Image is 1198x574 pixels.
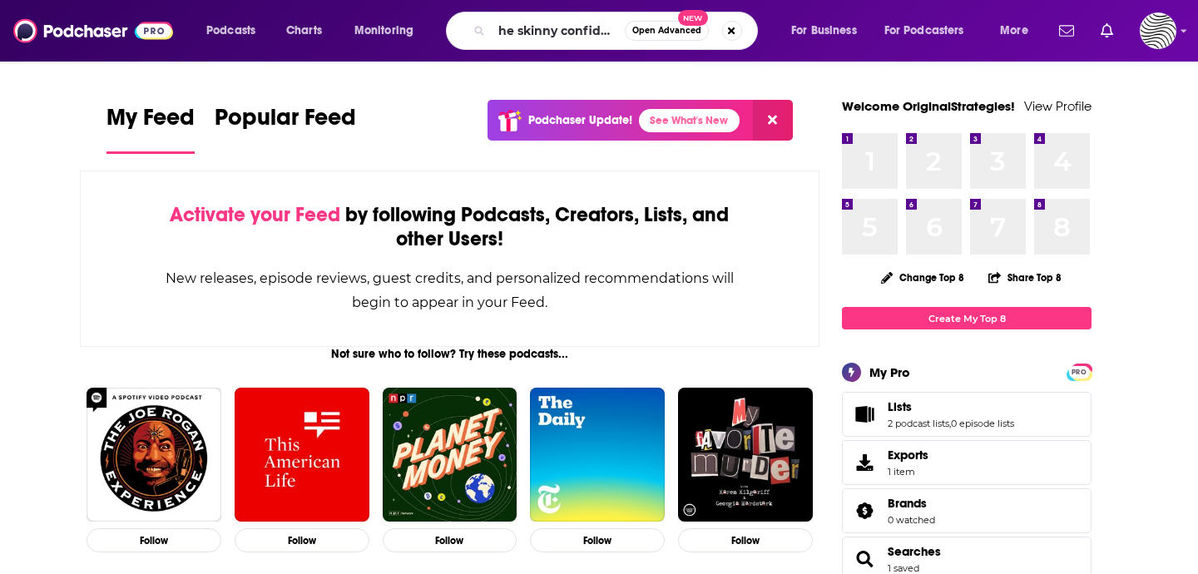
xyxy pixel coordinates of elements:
[625,21,709,41] button: Open AdvancedNew
[949,418,951,429] span: ,
[780,17,878,44] button: open menu
[1069,366,1089,379] span: PRO
[848,451,881,474] span: Exports
[1052,17,1081,45] a: Show notifications dropdown
[215,103,356,154] a: Popular Feed
[170,202,340,227] span: Activate your Feed
[888,466,928,478] span: 1 item
[678,10,708,26] span: New
[235,388,369,522] img: This American Life
[354,19,413,42] span: Monitoring
[791,19,857,42] span: For Business
[80,347,819,361] div: Not sure who to follow? Try these podcasts...
[842,440,1092,485] a: Exports
[1069,365,1089,378] a: PRO
[988,17,1049,44] button: open menu
[888,514,935,526] a: 0 watched
[492,17,625,44] input: Search podcasts, credits, & more...
[888,496,927,511] span: Brands
[87,388,221,522] img: The Joe Rogan Experience
[951,418,1014,429] a: 0 episode lists
[106,103,195,154] a: My Feed
[848,403,881,426] a: Lists
[87,528,221,552] button: Follow
[1140,12,1176,49] span: Logged in as OriginalStrategies
[874,17,988,44] button: open menu
[275,17,332,44] a: Charts
[888,399,912,414] span: Lists
[869,364,910,380] div: My Pro
[888,418,949,429] a: 2 podcast lists
[462,12,774,50] div: Search podcasts, credits, & more...
[235,528,369,552] button: Follow
[678,388,813,522] img: My Favorite Murder with Karen Kilgariff and Georgia Hardstark
[842,307,1092,329] a: Create My Top 8
[13,15,173,47] img: Podchaser - Follow, Share and Rate Podcasts
[215,103,356,141] span: Popular Feed
[206,19,255,42] span: Podcasts
[286,19,322,42] span: Charts
[632,27,701,35] span: Open Advanced
[383,388,517,522] img: Planet Money
[888,448,928,463] span: Exports
[888,562,919,574] a: 1 saved
[530,528,665,552] button: Follow
[1094,17,1120,45] a: Show notifications dropdown
[842,98,1015,114] a: Welcome OriginalStrategies!
[848,547,881,571] a: Searches
[988,261,1062,294] button: Share Top 8
[848,499,881,522] a: Brands
[195,17,277,44] button: open menu
[639,109,740,132] a: See What's New
[343,17,435,44] button: open menu
[888,399,1014,414] a: Lists
[164,203,735,251] div: by following Podcasts, Creators, Lists, and other Users!
[1140,12,1176,49] button: Show profile menu
[842,392,1092,437] span: Lists
[530,388,665,522] img: The Daily
[1024,98,1092,114] a: View Profile
[842,488,1092,533] span: Brands
[888,496,935,511] a: Brands
[164,266,735,314] div: New releases, episode reviews, guest credits, and personalized recommendations will begin to appe...
[871,267,974,288] button: Change Top 8
[888,544,941,559] a: Searches
[884,19,964,42] span: For Podcasters
[678,528,813,552] button: Follow
[528,113,632,127] p: Podchaser Update!
[1000,19,1028,42] span: More
[1140,12,1176,49] img: User Profile
[383,528,517,552] button: Follow
[106,103,195,141] span: My Feed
